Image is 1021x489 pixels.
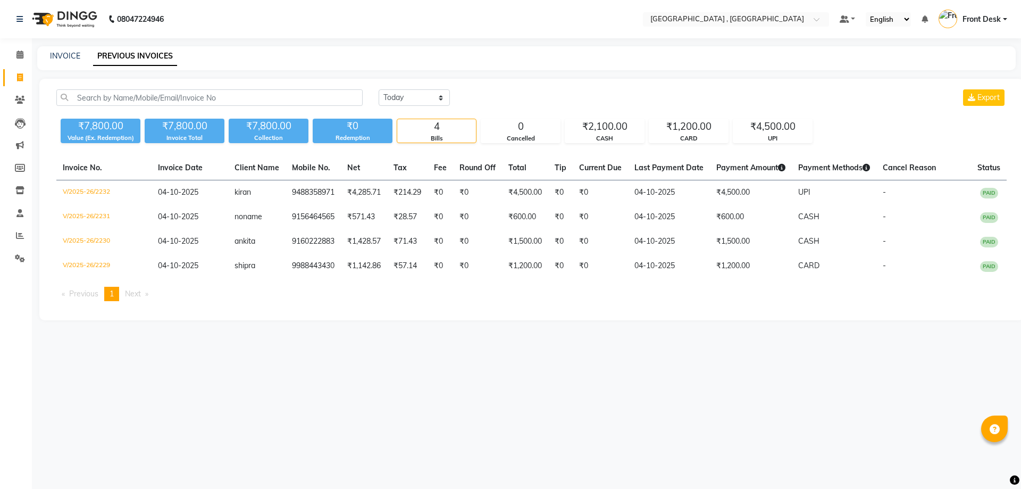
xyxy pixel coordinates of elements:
span: UPI [798,187,810,197]
img: logo [27,4,100,34]
span: - [883,261,886,270]
iframe: chat widget [976,446,1010,478]
span: PAID [980,237,998,247]
div: ₹4,500.00 [733,119,812,134]
span: Tip [555,163,566,172]
div: UPI [733,134,812,143]
td: ₹71.43 [387,229,428,254]
div: 4 [397,119,476,134]
span: CARD [798,261,819,270]
div: Invoice Total [145,134,224,143]
td: 04-10-2025 [628,205,710,229]
span: ankita [235,236,255,246]
div: ₹7,800.00 [61,119,140,134]
td: ₹0 [428,254,453,278]
td: V/2025-26/2230 [56,229,152,254]
div: ₹1,200.00 [649,119,728,134]
span: Payment Methods [798,163,870,172]
span: Front Desk [963,14,1001,25]
span: name [243,212,262,221]
td: 04-10-2025 [628,254,710,278]
td: ₹0 [548,229,573,254]
td: ₹0 [548,254,573,278]
td: ₹4,285.71 [341,180,387,205]
td: ₹600.00 [502,205,548,229]
div: ₹0 [313,119,392,134]
td: 04-10-2025 [628,229,710,254]
td: V/2025-26/2229 [56,254,152,278]
td: ₹0 [573,254,628,278]
td: ₹1,200.00 [710,254,792,278]
td: ₹1,500.00 [502,229,548,254]
td: ₹214.29 [387,180,428,205]
span: no [235,212,243,221]
td: ₹0 [573,180,628,205]
span: Last Payment Date [634,163,704,172]
td: ₹1,500.00 [710,229,792,254]
span: shipra [235,261,255,270]
span: Export [977,93,1000,102]
td: ₹1,428.57 [341,229,387,254]
div: Bills [397,134,476,143]
span: Previous [69,289,98,299]
div: CASH [565,134,644,143]
span: Cancel Reason [883,163,936,172]
td: ₹0 [548,205,573,229]
td: ₹0 [453,180,502,205]
div: ₹7,800.00 [145,119,224,134]
td: ₹0 [573,229,628,254]
div: CARD [649,134,728,143]
span: Fee [434,163,447,172]
span: Invoice No. [63,163,102,172]
div: Redemption [313,134,392,143]
span: PAID [980,212,998,223]
div: ₹7,800.00 [229,119,308,134]
nav: Pagination [56,287,1007,301]
td: ₹1,200.00 [502,254,548,278]
span: Current Due [579,163,622,172]
span: Mobile No. [292,163,330,172]
td: 9160222883 [286,229,341,254]
div: Cancelled [481,134,560,143]
span: - [883,187,886,197]
span: - [883,212,886,221]
td: ₹0 [573,205,628,229]
span: Total [508,163,526,172]
td: V/2025-26/2231 [56,205,152,229]
td: ₹1,142.86 [341,254,387,278]
td: ₹0 [548,180,573,205]
span: - [883,236,886,246]
span: 04-10-2025 [158,236,198,246]
td: 9988443430 [286,254,341,278]
div: 0 [481,119,560,134]
td: ₹571.43 [341,205,387,229]
span: CASH [798,236,819,246]
a: PREVIOUS INVOICES [93,47,177,66]
button: Export [963,89,1005,106]
span: Net [347,163,360,172]
span: Client Name [235,163,279,172]
b: 08047224946 [117,4,164,34]
td: ₹0 [453,205,502,229]
span: Payment Amount [716,163,785,172]
div: ₹2,100.00 [565,119,644,134]
a: INVOICE [50,51,80,61]
span: 1 [110,289,114,299]
span: Tax [394,163,407,172]
td: ₹0 [428,180,453,205]
td: ₹0 [428,229,453,254]
td: ₹4,500.00 [502,180,548,205]
span: Invoice Date [158,163,203,172]
td: ₹57.14 [387,254,428,278]
span: CASH [798,212,819,221]
td: ₹0 [453,254,502,278]
div: Collection [229,134,308,143]
td: 9156464565 [286,205,341,229]
span: PAID [980,188,998,198]
span: 04-10-2025 [158,187,198,197]
span: PAID [980,261,998,272]
span: 04-10-2025 [158,212,198,221]
div: Value (Ex. Redemption) [61,134,140,143]
td: 04-10-2025 [628,180,710,205]
span: Round Off [459,163,496,172]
